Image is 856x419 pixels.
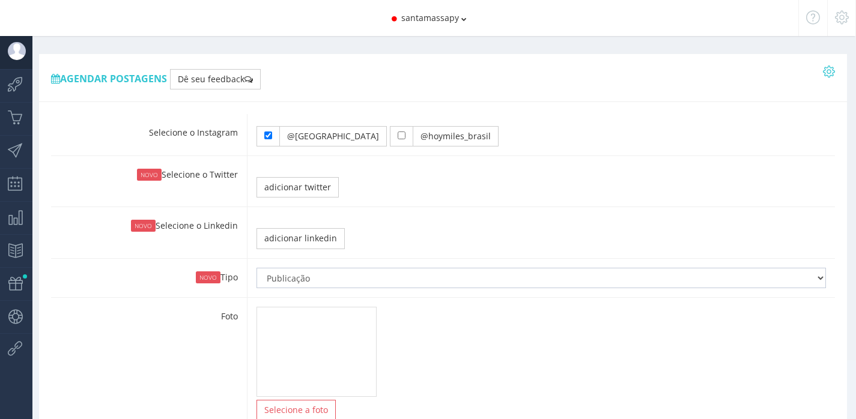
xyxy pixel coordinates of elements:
[256,126,387,146] div: Basic example
[137,169,162,181] small: NOVO
[51,72,167,85] span: Agendar Postagens
[131,220,156,232] small: NOVO
[51,298,247,322] label: Foto
[256,177,339,197] a: adicionar twitter
[51,157,247,181] label: Selecione o Twitter
[196,271,220,283] small: NOVO
[170,69,261,89] button: Dê seu feedback
[51,208,247,232] label: Selecione o Linkedin
[279,126,387,146] button: @[GEOGRAPHIC_DATA]
[51,115,247,139] label: Selecione o Instagram
[401,12,459,23] span: santamassapy
[256,228,345,249] a: adicionar linkedin
[51,259,247,283] label: Tipo
[8,42,26,60] img: User Image
[413,126,499,146] button: @hoymiles_brasil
